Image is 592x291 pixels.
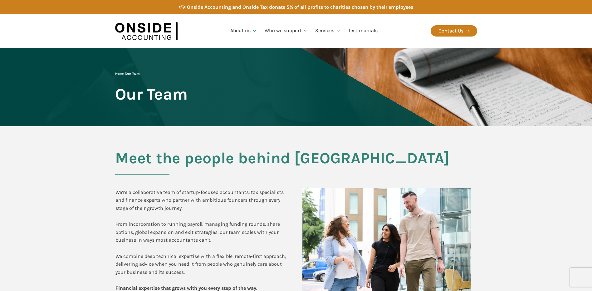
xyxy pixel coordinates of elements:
a: Contact Us [431,25,477,37]
b: Financial expertise that grows with you every step of the way. [115,285,257,291]
a: Services [311,20,345,42]
a: Testimonials [345,20,381,42]
h2: Meet the people behind [GEOGRAPHIC_DATA] [115,150,477,175]
a: About us [227,20,261,42]
div: Contact Us [438,27,463,35]
span: Our Team [115,86,188,103]
img: Onside Accounting [115,19,178,43]
div: Onside Accounting and Onside Tax donate 5% of all profits to charities chosen by their employees [187,3,413,11]
span: | [115,72,139,76]
a: Who we support [261,20,312,42]
a: Home [115,72,124,76]
span: Our Team [126,72,139,76]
